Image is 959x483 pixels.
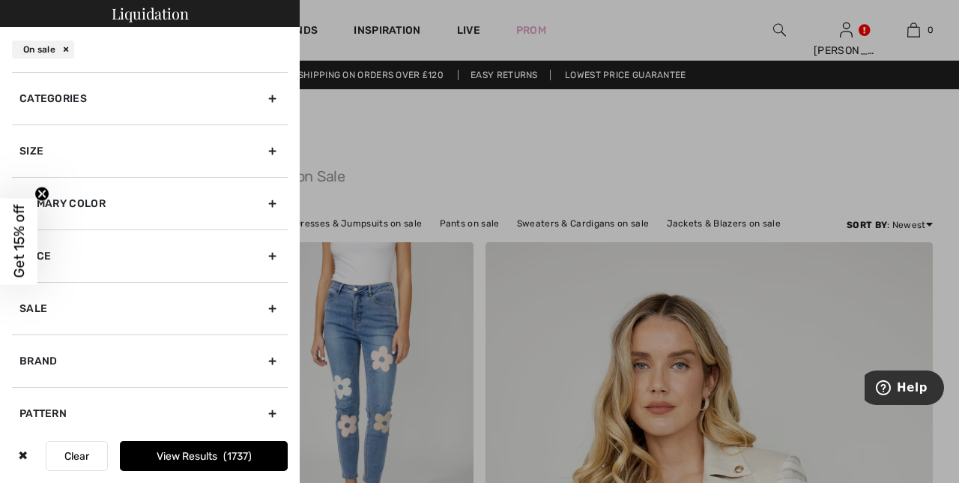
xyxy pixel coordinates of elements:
[223,450,252,463] span: 1737
[120,441,288,471] button: View Results1737
[12,177,288,229] div: Primary Color
[12,334,288,387] div: Brand
[12,441,34,471] div: ✖
[12,124,288,177] div: Size
[12,72,288,124] div: Categories
[12,40,74,58] div: On sale
[10,205,28,278] span: Get 15% off
[46,441,108,471] button: Clear
[12,282,288,334] div: Sale
[12,387,288,439] div: Pattern
[12,229,288,282] div: Price
[865,370,944,408] iframe: Opens a widget where you can find more information
[34,187,49,202] button: Close teaser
